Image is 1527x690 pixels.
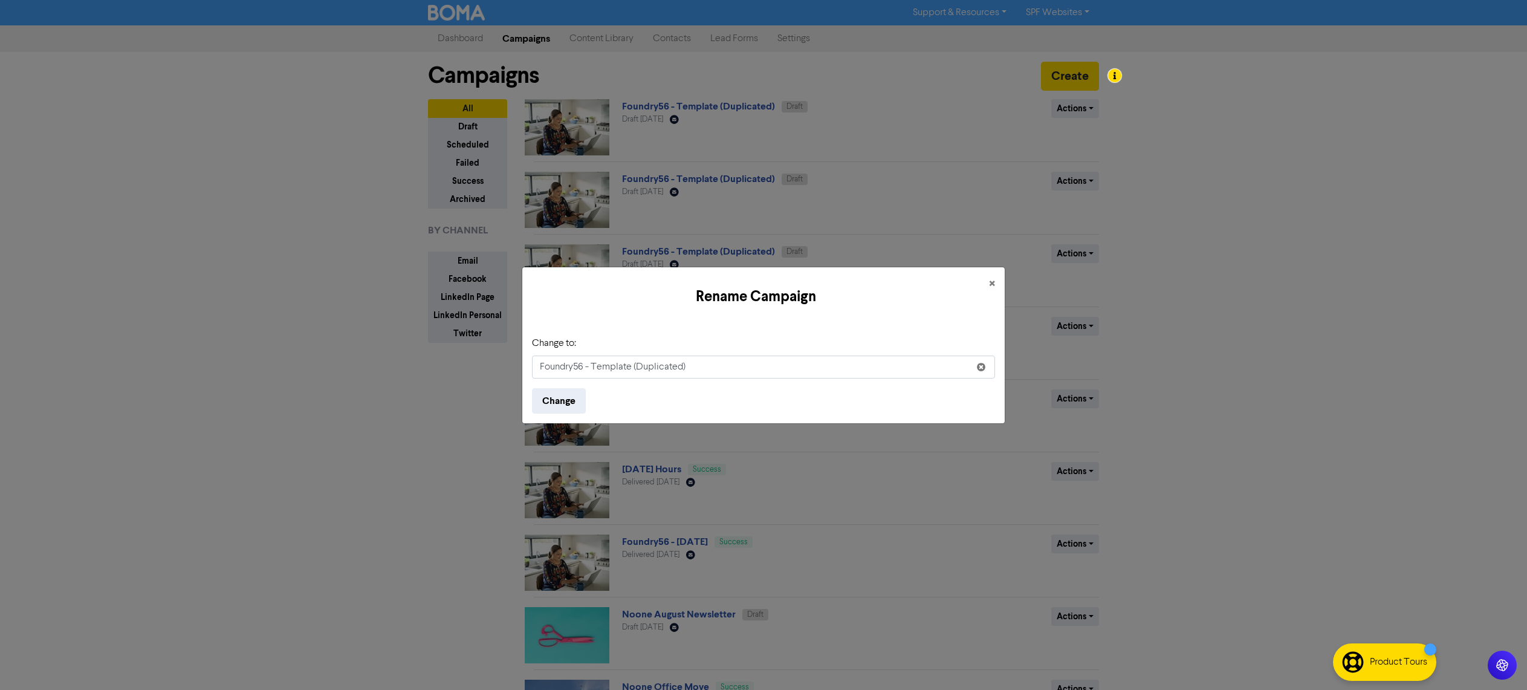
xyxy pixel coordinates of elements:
h5: Rename Campaign [532,286,979,308]
button: Close [979,267,1005,301]
button: Change [532,388,586,414]
label: Change to: [532,336,576,351]
iframe: Chat Widget [1467,632,1527,690]
span: × [989,275,995,293]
